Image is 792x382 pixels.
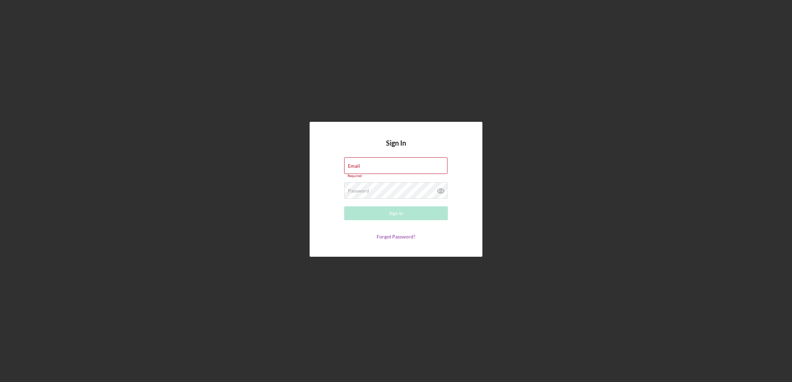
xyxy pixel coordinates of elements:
label: Email [348,163,360,169]
label: Password [348,188,369,194]
h4: Sign In [386,139,406,157]
div: Required [344,174,448,178]
a: Forgot Password? [377,234,415,239]
button: Sign In [344,206,448,220]
div: Sign In [389,206,403,220]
